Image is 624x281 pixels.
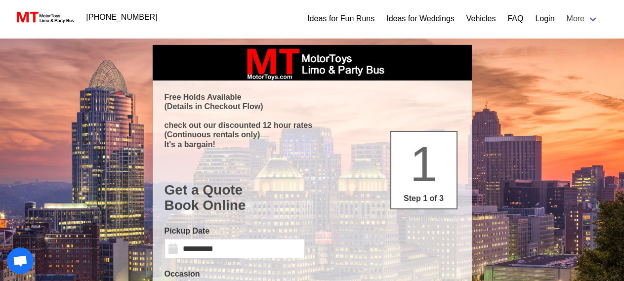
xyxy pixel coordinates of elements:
label: Pickup Date [165,225,305,237]
p: Free Holds Available [165,92,460,102]
img: box_logo_brand.jpeg [238,45,386,80]
a: FAQ [507,13,523,25]
a: More [561,9,604,29]
p: Step 1 of 3 [395,193,453,204]
label: Occasion [165,268,305,280]
a: Ideas for Fun Runs [307,13,374,25]
a: Vehicles [466,13,496,25]
h1: Get a Quote Book Online [165,182,460,213]
p: check out our discounted 12 hour rates [165,120,460,130]
a: Ideas for Weddings [386,13,455,25]
p: (Continuous rentals only) [165,130,460,139]
div: Open chat [7,247,34,274]
a: [PHONE_NUMBER] [81,7,164,27]
img: MotorToys Logo [14,10,75,24]
p: (Details in Checkout Flow) [165,102,460,111]
p: It's a bargain! [165,140,460,149]
a: Login [535,13,554,25]
span: 1 [410,136,438,192]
